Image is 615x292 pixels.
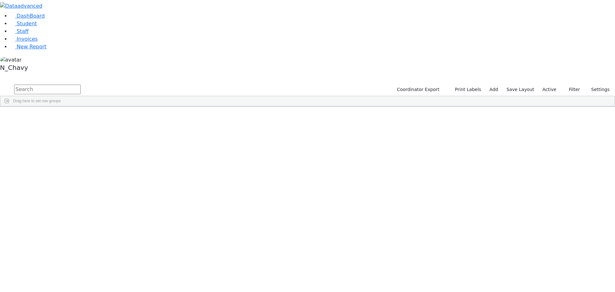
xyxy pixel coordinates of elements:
[17,21,37,27] span: Student
[540,85,559,95] label: Active
[447,85,484,95] button: Print Labels
[13,99,61,103] span: Drag here to set row groups
[10,13,45,19] a: DashBoard
[561,85,583,95] button: Filter
[504,85,537,95] button: Save Layout
[10,21,37,27] a: Student
[14,85,81,94] input: Search
[17,13,45,19] span: DashBoard
[393,85,442,95] button: Coordinator Export
[17,36,38,42] span: Invoices
[10,36,38,42] a: Invoices
[17,44,46,50] span: New Report
[10,44,46,50] a: New Report
[487,85,501,95] a: Add
[17,28,29,34] span: Staff
[583,85,612,95] button: Settings
[10,28,29,34] a: Staff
